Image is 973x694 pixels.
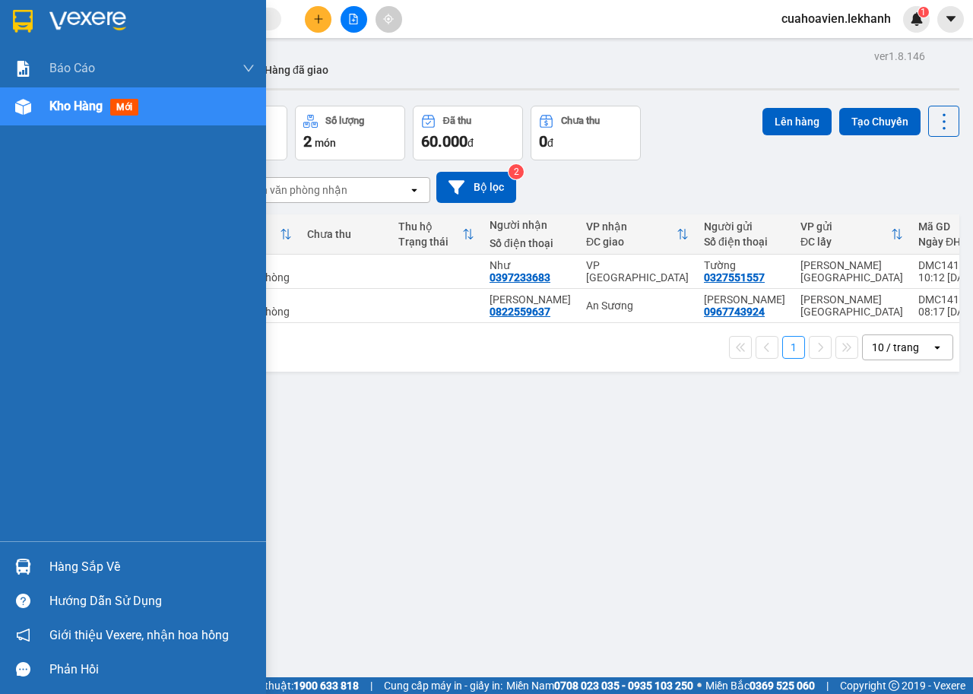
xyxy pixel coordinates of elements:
[800,293,903,318] div: [PERSON_NAME][GEOGRAPHIC_DATA]
[561,116,600,126] div: Chưa thu
[586,259,689,284] div: VP [GEOGRAPHIC_DATA]
[769,9,903,28] span: cuahoavien.lekhanh
[384,677,502,694] span: Cung cấp máy in - giấy in:
[398,236,462,248] div: Trạng thái
[305,6,331,33] button: plus
[313,14,324,24] span: plus
[793,214,911,255] th: Toggle SortBy
[341,6,367,33] button: file-add
[554,680,693,692] strong: 0708 023 035 - 0935 103 250
[293,680,359,692] strong: 1900 633 818
[252,52,341,88] button: Hàng đã giao
[918,7,929,17] sup: 1
[348,14,359,24] span: file-add
[704,293,785,306] div: Linh
[539,132,547,151] span: 0
[242,62,255,74] span: down
[303,132,312,151] span: 2
[391,214,482,255] th: Toggle SortBy
[750,680,815,692] strong: 0369 525 060
[697,683,702,689] span: ⚪️
[49,658,255,681] div: Phản hồi
[49,626,229,645] span: Giới thiệu Vexere, nhận hoa hồng
[49,590,255,613] div: Hướng dẫn sử dụng
[578,214,696,255] th: Toggle SortBy
[219,677,359,694] span: Hỗ trợ kỹ thuật:
[490,293,571,306] div: THÙY LINH
[295,106,405,160] button: Số lượng2món
[931,341,943,353] svg: open
[49,59,95,78] span: Báo cáo
[506,677,693,694] span: Miền Nam
[586,220,677,233] div: VP nhận
[15,61,31,77] img: solution-icon
[889,680,899,691] span: copyright
[443,116,471,126] div: Đã thu
[436,172,516,203] button: Bộ lọc
[307,228,383,240] div: Chưa thu
[762,108,832,135] button: Lên hàng
[490,237,571,249] div: Số điện thoại
[110,99,138,116] span: mới
[509,164,524,179] sup: 2
[490,306,550,318] div: 0822559637
[586,236,677,248] div: ĐC giao
[704,220,785,233] div: Người gửi
[49,556,255,578] div: Hàng sắp về
[370,677,372,694] span: |
[16,662,30,677] span: message
[872,340,919,355] div: 10 / trang
[242,182,347,198] div: Chọn văn phòng nhận
[910,12,924,26] img: icon-new-feature
[383,14,394,24] span: aim
[16,594,30,608] span: question-circle
[376,6,402,33] button: aim
[937,6,964,33] button: caret-down
[13,10,33,33] img: logo-vxr
[421,132,467,151] span: 60.000
[874,48,925,65] div: ver 1.8.146
[398,220,462,233] div: Thu hộ
[921,7,926,17] span: 1
[531,106,641,160] button: Chưa thu0đ
[15,99,31,115] img: warehouse-icon
[16,628,30,642] span: notification
[586,299,689,312] div: An Sương
[704,236,785,248] div: Số điện thoại
[800,259,903,284] div: [PERSON_NAME][GEOGRAPHIC_DATA]
[15,559,31,575] img: warehouse-icon
[490,259,571,271] div: Như
[49,99,103,113] span: Kho hàng
[490,271,550,284] div: 0397233683
[704,259,785,271] div: Tường
[490,219,571,231] div: Người nhận
[944,12,958,26] span: caret-down
[315,137,336,149] span: món
[782,336,805,359] button: 1
[413,106,523,160] button: Đã thu60.000đ
[705,677,815,694] span: Miền Bắc
[704,271,765,284] div: 0327551557
[800,236,891,248] div: ĐC lấy
[839,108,921,135] button: Tạo Chuyến
[408,184,420,196] svg: open
[800,220,891,233] div: VP gửi
[325,116,364,126] div: Số lượng
[826,677,829,694] span: |
[704,306,765,318] div: 0967743924
[467,137,474,149] span: đ
[547,137,553,149] span: đ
